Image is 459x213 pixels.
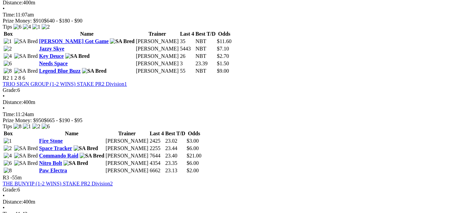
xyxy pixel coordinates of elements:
td: 55 [180,68,195,74]
span: Time: [3,12,15,17]
a: Legend Blue Buzz [39,68,81,74]
img: SA Bred [14,153,38,159]
span: $2.00 [186,168,199,173]
td: 23.02 [165,138,186,144]
img: 6 [4,160,12,166]
img: 4 [23,24,31,30]
td: NBT [195,68,216,74]
span: $11.60 [217,38,232,44]
div: 11:24am [3,111,456,117]
span: R3 [3,175,9,180]
td: 23.44 [165,145,186,152]
img: 2 [4,46,12,52]
span: Box [4,131,13,136]
span: Box [4,31,13,37]
td: NBT [195,38,216,45]
th: Best T/D [195,31,216,37]
td: [PERSON_NAME] [136,45,179,52]
img: SA Bred [14,160,38,166]
td: 5443 [180,45,195,52]
img: SA Bred [64,160,88,166]
span: 1 2 8 6 [10,75,25,81]
span: Time: [3,111,15,117]
span: • [3,205,5,211]
div: 6 [3,187,456,193]
td: 23.35 [165,160,186,167]
span: Grade: [3,87,17,93]
img: SA Bred [82,68,107,74]
div: 11:07am [3,12,456,18]
span: $7.10 [217,46,229,51]
td: 2425 [149,138,164,144]
td: NBT [195,45,216,52]
th: Best T/D [165,130,186,137]
span: • [3,93,5,99]
img: 8 [4,168,12,174]
span: $665 - $190 - $95 [44,117,83,123]
td: [PERSON_NAME] [105,138,149,144]
td: [PERSON_NAME] [136,38,179,45]
img: SA Bred [74,145,98,151]
div: 400m [3,199,456,205]
span: $3.00 [186,138,199,144]
span: $6.00 [186,160,199,166]
td: [PERSON_NAME] [105,167,149,174]
img: 1 [4,38,12,44]
td: 35 [180,38,195,45]
a: Needs Space [39,61,68,66]
img: 4 [4,153,12,159]
img: SA Bred [65,53,90,59]
td: [PERSON_NAME] [136,68,179,74]
span: Distance: [3,99,23,105]
td: 3 [180,60,195,67]
th: Odds [186,130,202,137]
div: Prize Money: $950 [3,117,456,123]
a: THE BUNYIP (1-2 WINS) STAKE PR2 Division2 [3,181,113,186]
a: Commando Raid [39,153,78,158]
div: 6 [3,87,456,93]
span: $640 - $180 - $90 [44,18,83,24]
td: 4354 [149,160,164,167]
th: Trainer [105,130,149,137]
td: [PERSON_NAME] [105,152,149,159]
a: [PERSON_NAME] Got Game [39,38,109,44]
div: Prize Money: $910 [3,18,456,24]
span: Distance: [3,199,23,205]
span: $9.00 [217,68,229,74]
a: Space Tracker [39,145,72,151]
img: SA Bred [14,38,38,44]
img: 2 [32,123,40,130]
td: [PERSON_NAME] [136,53,179,60]
img: 4 [4,53,12,59]
th: Odds [217,31,232,37]
td: 2255 [149,145,164,152]
span: • [3,105,5,111]
td: [PERSON_NAME] [105,145,149,152]
span: • [3,6,5,11]
span: Tips [3,24,12,30]
span: $1.50 [217,61,229,66]
td: 26 [180,53,195,60]
img: 1 [23,123,31,130]
img: SA Bred [14,53,38,59]
a: Nitro Bolt [39,160,62,166]
span: R2 [3,75,9,81]
th: Last 4 [149,130,164,137]
span: $2.70 [217,53,229,59]
img: SA Bred [80,153,104,159]
img: 6 [4,61,12,67]
img: 2 [42,24,50,30]
a: Paw Electra [39,168,67,173]
img: 6 [13,24,22,30]
td: 7644 [149,152,164,159]
img: 2 [4,145,12,151]
td: 23.39 [195,60,216,67]
img: 6 [42,123,50,130]
a: TRIO SIGN GROUP (1-2 WINS) STAKE PR2 Division1 [3,81,127,87]
span: Grade: [3,187,17,192]
span: Tips [3,123,12,129]
th: Name [39,31,135,37]
img: SA Bred [110,38,134,44]
div: 400m [3,99,456,105]
img: SA Bred [14,145,38,151]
